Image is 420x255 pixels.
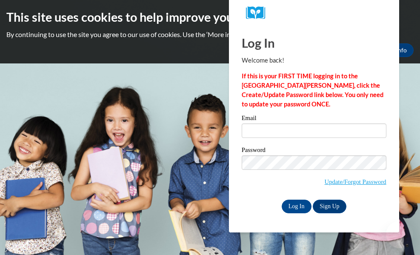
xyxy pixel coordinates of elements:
a: Sign Up [313,200,346,213]
strong: If this is your FIRST TIME logging in to the [GEOGRAPHIC_DATA][PERSON_NAME], click the Create/Upd... [242,72,383,108]
a: Update/Forgot Password [325,178,386,185]
label: Email [242,115,386,123]
p: By continuing to use the site you agree to our use of cookies. Use the ‘More info’ button to read... [6,30,414,39]
input: Log In [282,200,311,213]
h1: Log In [242,34,386,52]
h2: This site uses cookies to help improve your learning experience. [6,9,414,26]
img: Logo brand [246,6,271,20]
label: Password [242,147,386,155]
a: COX Campus [246,6,382,20]
p: Welcome back! [242,56,386,65]
iframe: Button to launch messaging window [386,221,413,248]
